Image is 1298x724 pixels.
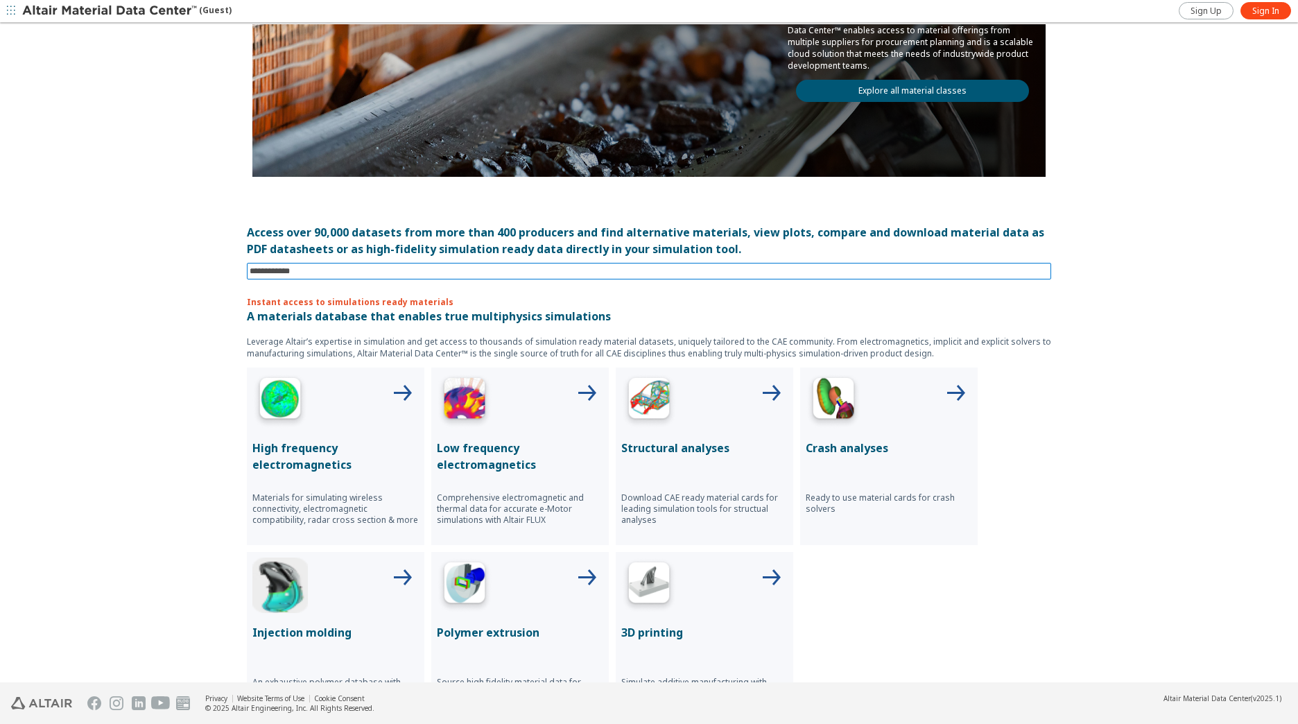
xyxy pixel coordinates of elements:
[1163,693,1281,703] div: (v2025.1)
[616,368,793,545] button: Structural Analyses IconStructural analysesDownload CAE ready material cards for leading simulati...
[11,697,72,709] img: Altair Engineering
[800,368,978,545] button: Crash Analyses IconCrash analysesReady to use material cards for crash solvers
[431,368,609,545] button: Low Frequency IconLow frequency electromagneticsComprehensive electromagnetic and thermal data fo...
[247,308,1051,325] p: A materials database that enables true multiphysics simulations
[621,440,788,456] p: Structural analyses
[1252,6,1279,17] span: Sign In
[1191,6,1222,17] span: Sign Up
[237,693,304,703] a: Website Terms of Use
[1240,2,1291,19] a: Sign In
[437,677,603,699] p: Source high fidelity material data for simulating polymer extrusion process
[437,558,492,613] img: Polymer Extrusion Icon
[621,492,788,526] p: Download CAE ready material cards for leading simulation tools for structual analyses
[247,224,1051,257] div: Access over 90,000 datasets from more than 400 producers and find alternative materials, view plo...
[796,80,1029,102] a: Explore all material classes
[621,677,788,710] p: Simulate additive manufacturing with accurate data for commercially available materials
[621,624,788,641] p: 3D printing
[314,693,365,703] a: Cookie Consent
[247,368,424,545] button: High Frequency IconHigh frequency electromagneticsMaterials for simulating wireless connectivity,...
[252,492,419,526] p: Materials for simulating wireless connectivity, electromagnetic compatibility, radar cross sectio...
[806,492,972,515] p: Ready to use material cards for crash solvers
[247,296,1051,308] p: Instant access to simulations ready materials
[205,693,227,703] a: Privacy
[22,4,199,18] img: Altair Material Data Center
[621,373,677,429] img: Structural Analyses Icon
[621,558,677,613] img: 3D Printing Icon
[437,373,492,429] img: Low Frequency Icon
[437,624,603,641] p: Polymer extrusion
[252,373,308,429] img: High Frequency Icon
[252,440,419,473] p: High frequency electromagnetics
[437,440,603,473] p: Low frequency electromagnetics
[252,677,419,710] p: An exhaustive polymer database with simulation ready data for injection molding from leading mate...
[252,624,419,641] p: Injection molding
[1179,2,1234,19] a: Sign Up
[247,336,1051,359] p: Leverage Altair’s expertise in simulation and get access to thousands of simulation ready materia...
[252,558,308,613] img: Injection Molding Icon
[22,4,232,18] div: (Guest)
[205,703,374,713] div: © 2025 Altair Engineering, Inc. All Rights Reserved.
[1163,693,1251,703] span: Altair Material Data Center
[806,373,861,429] img: Crash Analyses Icon
[437,492,603,526] p: Comprehensive electromagnetic and thermal data for accurate e-Motor simulations with Altair FLUX
[806,440,972,456] p: Crash analyses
